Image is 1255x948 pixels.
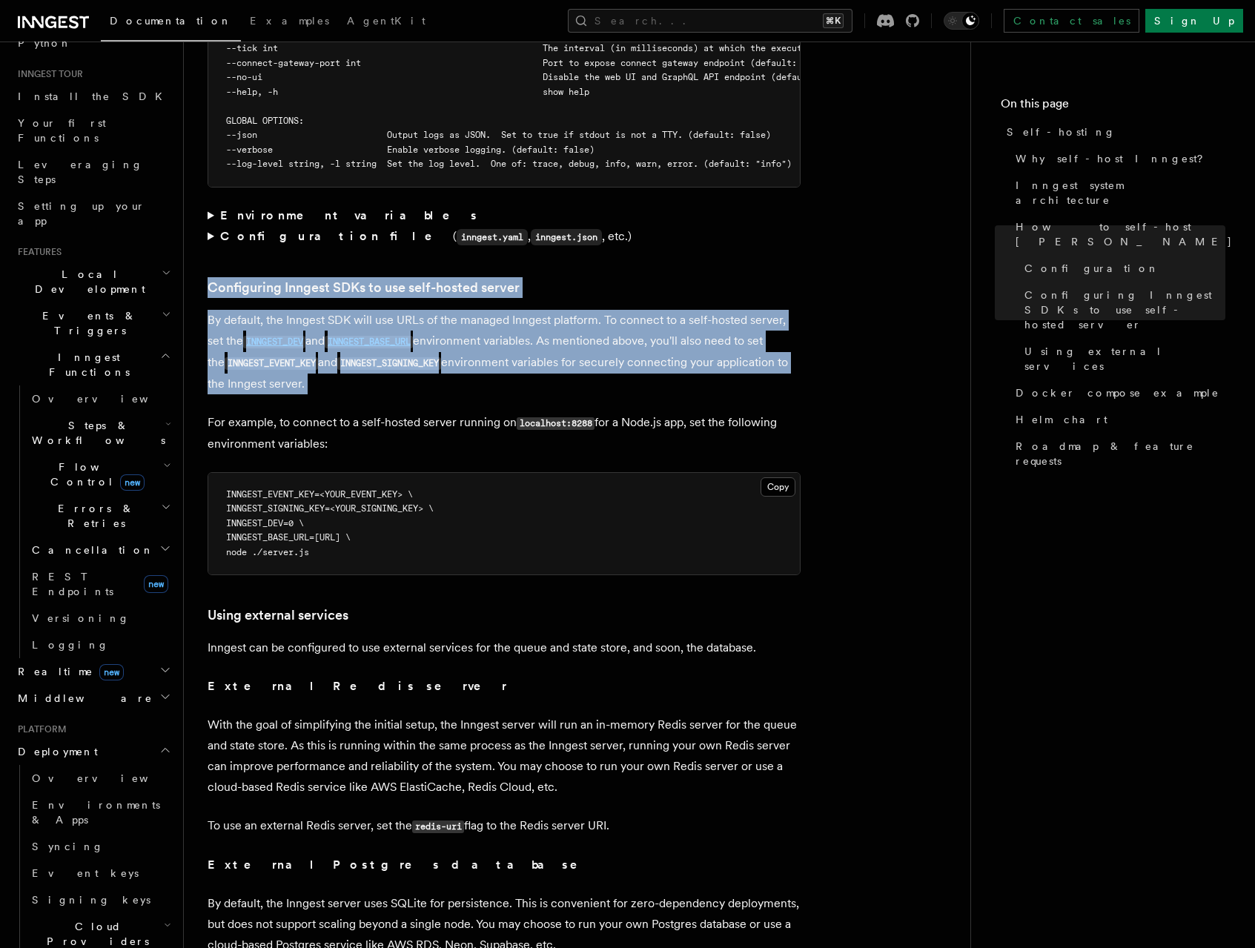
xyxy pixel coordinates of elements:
a: Self-hosting [1001,119,1225,145]
span: Middleware [12,691,153,706]
button: Events & Triggers [12,302,174,344]
span: Configuring Inngest SDKs to use self-hosted server [1024,288,1225,332]
a: Your first Functions [12,110,174,151]
code: inngest.yaml [457,229,528,245]
button: Realtimenew [12,658,174,685]
span: Setting up your app [18,200,145,227]
span: Environments & Apps [32,799,160,826]
span: Inngest system architecture [1016,178,1225,208]
button: Errors & Retries [26,495,174,537]
a: INNGEST_DEV [243,334,305,348]
span: Why self-host Inngest? [1016,151,1213,166]
span: Configuration [1024,261,1159,276]
span: --connect-gateway-port int Port to expose connect gateway endpoint (default: 8289) [226,58,828,68]
span: Cancellation [26,543,154,557]
kbd: ⌘K [823,13,844,28]
span: Errors & Retries [26,501,161,531]
button: Search...⌘K [568,9,852,33]
a: Environments & Apps [26,792,174,833]
code: INNGEST_SIGNING_KEY [337,357,441,370]
a: Documentation [101,4,241,42]
a: INNGEST_BASE_URL [325,334,413,348]
button: Copy [761,477,795,497]
span: Your first Functions [18,117,106,144]
span: --help, -h show help [226,87,589,97]
a: REST Endpointsnew [26,563,174,605]
code: inngest.json [531,229,602,245]
span: node ./server.js [226,547,309,557]
span: Python [18,37,72,49]
a: Leveraging Steps [12,151,174,193]
span: new [144,575,168,593]
strong: External Postgres database [208,858,598,872]
span: new [99,664,124,680]
p: For example, to connect to a self-hosted server running on for a Node.js app, set the following e... [208,412,801,454]
a: Configuration [1019,255,1225,282]
a: Overview [26,765,174,792]
div: Inngest Functions [12,385,174,658]
summary: Environment variables [208,205,801,226]
span: Docker compose example [1016,385,1219,400]
span: GLOBAL OPTIONS: [226,116,304,126]
span: Signing keys [32,894,150,906]
a: Using external services [208,605,348,626]
span: AgentKit [347,15,425,27]
p: By default, the Inngest SDK will use URLs of the managed Inngest platform. To connect to a self-h... [208,310,801,394]
a: Helm chart [1010,406,1225,433]
a: Event keys [26,860,174,886]
span: Events & Triggers [12,308,162,338]
button: Flow Controlnew [26,454,174,495]
span: Examples [250,15,329,27]
a: Docker compose example [1010,379,1225,406]
strong: Environment variables [220,208,479,222]
code: localhost:8288 [517,417,595,430]
span: Steps & Workflows [26,418,165,448]
a: Python [12,30,174,56]
span: Inngest Functions [12,350,160,379]
span: Platform [12,723,67,735]
span: --json Output logs as JSON. Set to true if stdout is not a TTY. (default: false) [226,130,771,140]
code: INNGEST_EVENT_KEY [225,357,318,370]
span: INNGEST_DEV=0 \ [226,518,304,528]
button: Middleware [12,685,174,712]
button: Deployment [12,738,174,765]
span: Features [12,246,62,258]
code: INNGEST_BASE_URL [325,336,413,348]
span: Inngest tour [12,68,83,80]
a: Sign Up [1145,9,1243,33]
strong: External Redis server [208,679,507,693]
a: Inngest system architecture [1010,172,1225,213]
code: INNGEST_DEV [243,336,305,348]
span: INNGEST_BASE_URL=[URL] \ [226,532,351,543]
button: Toggle dark mode [944,12,979,30]
span: Realtime [12,664,124,679]
a: Why self-host Inngest? [1010,145,1225,172]
a: Logging [26,632,174,658]
span: Local Development [12,267,162,296]
span: INNGEST_SIGNING_KEY=<YOUR_SIGNING_KEY> \ [226,503,434,514]
p: To use an external Redis server, set the flag to the Redis server URI. [208,815,801,837]
span: Install the SDK [18,90,171,102]
span: --no-ui Disable the web UI and GraphQL API endpoint (default: false) [226,72,854,82]
span: Roadmap & feature requests [1016,439,1225,468]
span: INNGEST_EVENT_KEY=<YOUR_EVENT_KEY> \ [226,489,413,500]
a: Versioning [26,605,174,632]
a: Overview [26,385,174,412]
span: Deployment [12,744,98,759]
span: Syncing [32,841,104,852]
span: Helm chart [1016,412,1107,427]
span: REST Endpoints [32,571,113,597]
span: Overview [32,393,185,405]
a: How to self-host [PERSON_NAME] [1010,213,1225,255]
span: --log-level string, -l string Set the log level. One of: trace, debug, info, warn, error. (defaul... [226,159,792,169]
span: Event keys [32,867,139,879]
button: Local Development [12,261,174,302]
span: --verbose Enable verbose logging. (default: false) [226,145,595,155]
button: Inngest Functions [12,344,174,385]
strong: Configuration file [220,229,453,243]
span: Flow Control [26,460,163,489]
a: Using external services [1019,338,1225,379]
a: Install the SDK [12,83,174,110]
span: Documentation [110,15,232,27]
a: Roadmap & feature requests [1010,433,1225,474]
